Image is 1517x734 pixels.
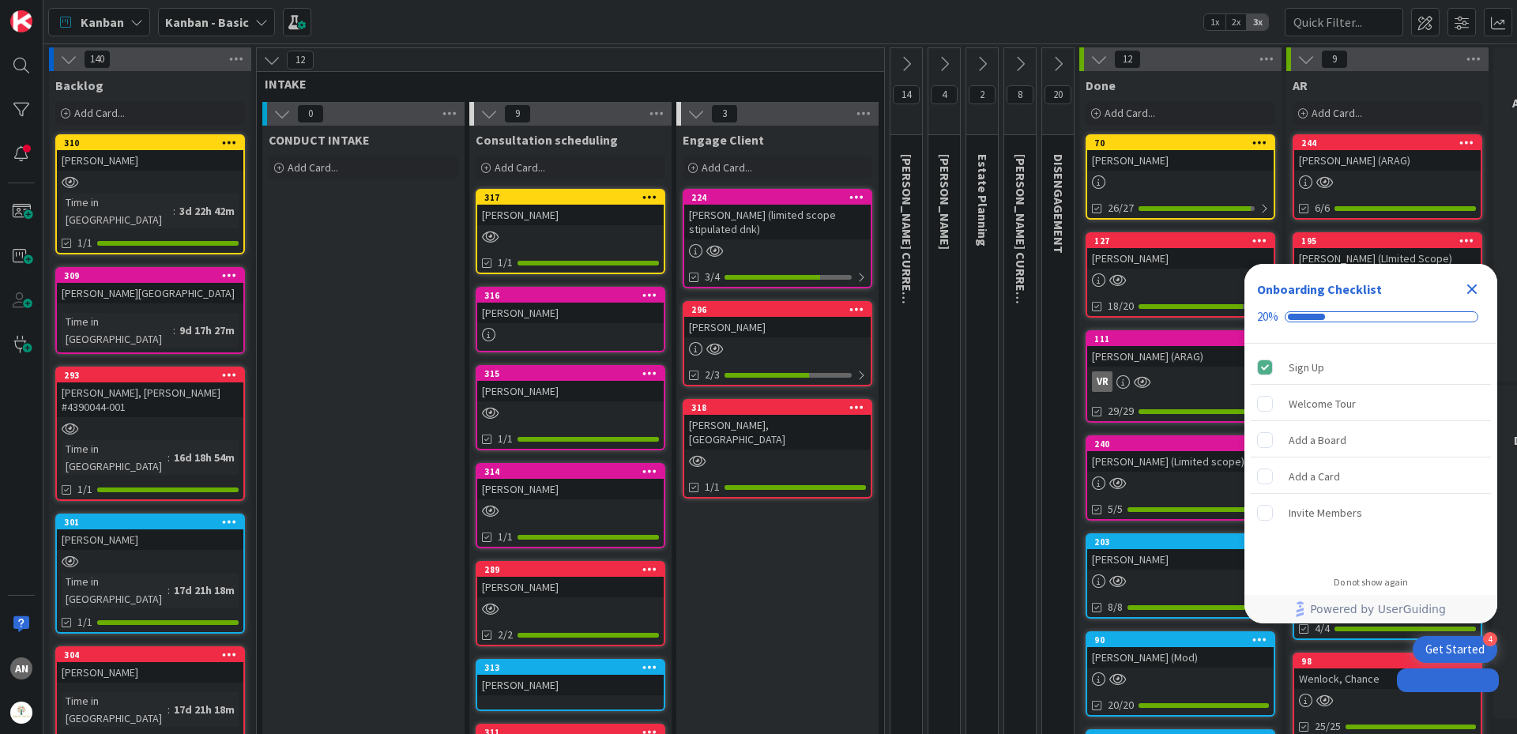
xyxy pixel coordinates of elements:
[477,563,664,577] div: 289
[1086,232,1275,318] a: 127[PERSON_NAME]18/20
[1425,642,1485,657] div: Get Started
[1312,106,1362,120] span: Add Card...
[684,303,871,337] div: 296[PERSON_NAME]
[173,202,175,220] span: :
[57,150,243,171] div: [PERSON_NAME]
[705,479,720,495] span: 1/1
[1244,344,1497,566] div: Checklist items
[684,190,871,239] div: 224[PERSON_NAME] (limited scope stipulated dnk)
[57,269,243,303] div: 309[PERSON_NAME][GEOGRAPHIC_DATA]
[484,662,664,673] div: 313
[1247,14,1268,30] span: 3x
[1086,631,1275,717] a: 90[PERSON_NAME] (Mod)20/20
[57,648,243,683] div: 304[PERSON_NAME]
[1087,633,1274,668] div: 90[PERSON_NAME] (Mod)
[64,649,243,661] div: 304
[62,194,173,228] div: Time in [GEOGRAPHIC_DATA]
[10,10,32,32] img: Visit kanbanzone.com
[170,701,239,718] div: 17d 21h 18m
[477,367,664,381] div: 315
[477,381,664,401] div: [PERSON_NAME]
[684,401,871,415] div: 318
[477,190,664,205] div: 317
[1315,620,1330,637] span: 4/4
[168,449,170,466] span: :
[297,104,324,123] span: 0
[1087,332,1274,367] div: 111[PERSON_NAME] (ARAG)
[1294,234,1481,248] div: 195
[1257,310,1485,324] div: Checklist progress: 20%
[1086,330,1275,423] a: 111[PERSON_NAME] (ARAG)VR29/29
[77,614,92,630] span: 1/1
[683,399,872,499] a: 318[PERSON_NAME], [GEOGRAPHIC_DATA]1/1
[1285,8,1403,36] input: Quick Filter...
[711,104,738,123] span: 3
[691,304,871,315] div: 296
[1293,232,1482,318] a: 195[PERSON_NAME] (LImited Scope)14/15
[1293,134,1482,220] a: 244[PERSON_NAME] (ARAG)6/6
[1301,656,1481,667] div: 98
[684,415,871,450] div: [PERSON_NAME], [GEOGRAPHIC_DATA]
[1087,248,1274,269] div: [PERSON_NAME]
[476,189,665,274] a: 317[PERSON_NAME]1/1
[937,154,953,250] span: KRISTI PROBATE
[287,51,314,70] span: 12
[81,13,124,32] span: Kanban
[57,382,243,417] div: [PERSON_NAME], [PERSON_NAME] #4390044-001
[77,481,92,498] span: 1/1
[1108,403,1134,420] span: 29/29
[1251,386,1491,421] div: Welcome Tour is incomplete.
[55,367,245,501] a: 293[PERSON_NAME], [PERSON_NAME] #4390044-001Time in [GEOGRAPHIC_DATA]:16d 18h 54m1/1
[1257,310,1278,324] div: 20%
[476,365,665,450] a: 315[PERSON_NAME]1/1
[77,235,92,251] span: 1/1
[62,573,168,608] div: Time in [GEOGRAPHIC_DATA]
[1108,200,1134,216] span: 26/27
[165,14,249,30] b: Kanban - Basic
[484,368,664,379] div: 315
[1094,439,1274,450] div: 240
[477,205,664,225] div: [PERSON_NAME]
[1094,137,1274,149] div: 70
[477,661,664,675] div: 313
[477,303,664,323] div: [PERSON_NAME]
[1294,654,1481,689] div: 98Wenlock, Chance
[476,561,665,646] a: 289[PERSON_NAME]2/2
[1251,495,1491,530] div: Invite Members is incomplete.
[484,466,664,477] div: 314
[1251,350,1491,385] div: Sign Up is complete.
[476,132,618,148] span: Consultation scheduling
[57,662,243,683] div: [PERSON_NAME]
[477,465,664,479] div: 314
[64,137,243,149] div: 310
[1244,595,1497,623] div: Footer
[1294,234,1481,269] div: 195[PERSON_NAME] (LImited Scope)
[1459,277,1485,302] div: Close Checklist
[1289,431,1346,450] div: Add a Board
[64,370,243,381] div: 293
[265,76,864,92] span: INTAKE
[1087,346,1274,367] div: [PERSON_NAME] (ARAG)
[1289,358,1324,377] div: Sign Up
[1294,248,1481,269] div: [PERSON_NAME] (LImited Scope)
[1087,437,1274,472] div: 240[PERSON_NAME] (Limited scope)
[1334,576,1408,589] div: Do not show again
[1086,77,1116,93] span: Done
[1251,459,1491,494] div: Add a Card is incomplete.
[64,270,243,281] div: 309
[1114,50,1141,69] span: 12
[1086,134,1275,220] a: 70[PERSON_NAME]26/27
[1087,451,1274,472] div: [PERSON_NAME] (Limited scope)
[495,160,545,175] span: Add Card...
[484,290,664,301] div: 316
[476,659,665,711] a: 313[PERSON_NAME]
[498,627,513,643] span: 2/2
[62,313,173,348] div: Time in [GEOGRAPHIC_DATA]
[893,85,920,104] span: 14
[57,368,243,382] div: 293
[1094,536,1274,548] div: 203
[1087,136,1274,171] div: 70[PERSON_NAME]
[1087,535,1274,570] div: 203[PERSON_NAME]
[477,367,664,401] div: 315[PERSON_NAME]
[975,154,991,247] span: Estate Planning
